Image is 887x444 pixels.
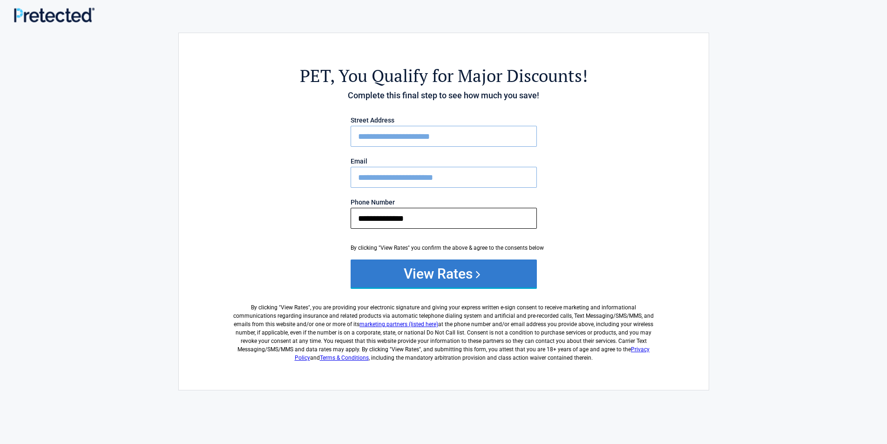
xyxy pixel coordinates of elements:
[230,64,657,87] h2: , You Qualify for Major Discounts!
[300,64,330,87] span: PET
[351,158,537,164] label: Email
[359,321,438,328] a: marketing partners (listed here)
[351,260,537,287] button: View Rates
[14,7,95,22] img: Main Logo
[320,355,369,361] a: Terms & Conditions
[281,304,308,311] span: View Rates
[351,199,537,205] label: Phone Number
[230,89,657,102] h4: Complete this final step to see how much you save!
[351,117,537,123] label: Street Address
[351,244,537,252] div: By clicking "View Rates" you confirm the above & agree to the consents below
[230,296,657,362] label: By clicking " ", you are providing your electronic signature and giving your express written e-si...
